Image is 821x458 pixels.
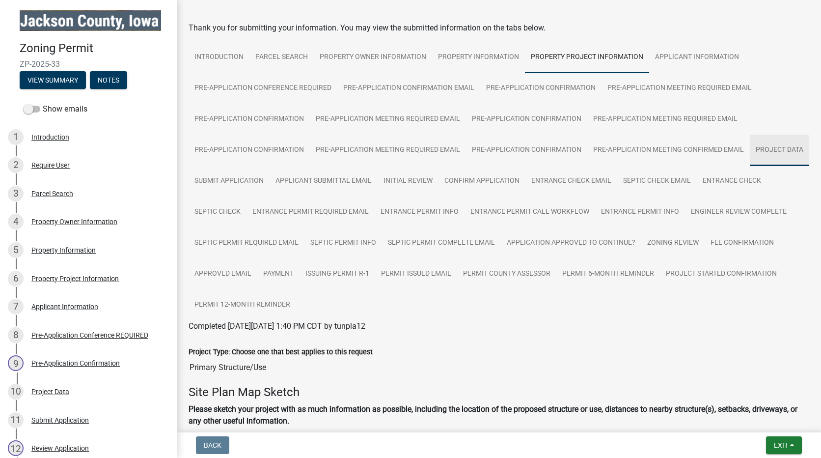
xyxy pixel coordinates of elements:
[587,135,750,166] a: Pre-Application Meeting Confirmed Email
[375,258,457,290] a: Permit Issued Email
[649,42,745,73] a: Applicant Information
[705,228,780,259] a: Fee Confirmation
[8,186,24,201] div: 3
[189,197,246,228] a: Septic Check
[300,258,375,290] a: Issuing Permit R-1
[8,271,24,286] div: 6
[31,218,117,225] div: Property Owner Information
[310,104,466,135] a: Pre-Application Meeting Required Email
[457,258,556,290] a: Permit County Assessor
[525,42,649,73] a: Property Project Information
[378,166,438,197] a: Initial Review
[465,197,595,228] a: Entrance Permit Call Workflow
[31,275,119,282] div: Property Project Information
[466,135,587,166] a: Pre-Application Confirmation
[8,327,24,343] div: 8
[189,289,296,321] a: Permit 12-Month Reminder
[8,412,24,428] div: 11
[766,436,802,454] button: Exit
[31,332,148,339] div: Pre-Application Conference REQUIRED
[204,441,221,449] span: Back
[480,73,602,104] a: Pre-Application Confirmation
[189,104,310,135] a: Pre-Application Confirmation
[8,214,24,229] div: 4
[8,242,24,258] div: 5
[466,104,587,135] a: Pre-Application Confirmation
[304,228,382,259] a: Septic Permit Info
[90,77,127,85] wm-modal-confirm: Notes
[587,104,743,135] a: Pre-Application Meeting Required Email
[31,190,73,197] div: Parcel Search
[189,22,809,34] div: Thank you for submitting your information. You may view the submitted information on the tabs below.
[31,134,69,141] div: Introduction
[8,384,24,400] div: 10
[8,355,24,371] div: 9
[189,321,365,331] span: Completed [DATE][DATE] 1:40 PM CDT by tunpla12
[337,73,480,104] a: Pre-Application Confirmation Email
[314,42,432,73] a: Property Owner Information
[31,445,89,452] div: Review Application
[8,440,24,456] div: 12
[641,228,705,259] a: Zoning Review
[617,166,697,197] a: Septic Check Email
[750,135,809,166] a: Project Data
[189,166,270,197] a: Submit Application
[20,71,86,89] button: View Summary
[31,417,89,424] div: Submit Application
[189,385,809,400] h4: Site Plan Map Sketch
[31,388,69,395] div: Project Data
[375,197,465,228] a: Entrance Permit Info
[20,77,86,85] wm-modal-confirm: Summary
[8,299,24,315] div: 7
[189,42,249,73] a: Introduction
[432,42,525,73] a: Property Information
[249,42,314,73] a: Parcel Search
[501,228,641,259] a: Application Approved to Continue?
[24,103,87,115] label: Show emails
[8,129,24,145] div: 1
[90,71,127,89] button: Notes
[595,197,685,228] a: Entrance Permit Info
[556,258,660,290] a: Permit 6-Month Reminder
[196,436,229,454] button: Back
[246,197,375,228] a: Entrance Permit Required Email
[697,166,767,197] a: Entrance Check
[8,157,24,173] div: 2
[602,73,758,104] a: Pre-Application Meeting Required Email
[31,360,120,367] div: Pre-Application Confirmation
[31,162,70,169] div: Require User
[20,59,157,69] span: ZP-2025-33
[31,303,98,310] div: Applicant Information
[189,228,304,259] a: Septic Permit Required Email
[20,41,169,56] h4: Zoning Permit
[189,73,337,104] a: Pre-Application Conference REQUIRED
[20,10,161,31] img: Jackson County, Iowa
[660,258,783,290] a: Project Started Confirmation
[270,166,378,197] a: Applicant Submittal Email
[382,228,501,259] a: Septic Permit Complete Email
[438,166,525,197] a: Confirm Application
[31,247,96,254] div: Property Information
[189,135,310,166] a: Pre-Application Confirmation
[257,258,300,290] a: Payment
[310,135,466,166] a: Pre-Application Meeting Required Email
[189,349,373,356] label: Project Type: Choose one that best applies to this request
[189,404,797,426] strong: Please sketch your project with as much information as possible, including the location of the pr...
[525,166,617,197] a: Entrance Check Email
[189,258,257,290] a: Approved Email
[774,441,788,449] span: Exit
[685,197,793,228] a: Engineer Review Complete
